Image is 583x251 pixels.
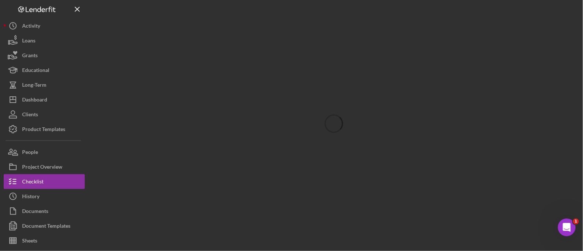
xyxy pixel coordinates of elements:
div: Educational [22,63,49,79]
button: Documents [4,204,85,219]
div: Project Overview [22,159,62,176]
button: Loans [4,33,85,48]
button: Long-Term [4,78,85,92]
div: People [22,145,38,161]
button: Activity [4,18,85,33]
button: Sheets [4,233,85,248]
button: History [4,189,85,204]
div: Activity [22,18,40,35]
div: Document Templates [22,219,70,235]
iframe: Intercom live chat [558,219,576,236]
div: Dashboard [22,92,47,109]
button: Product Templates [4,122,85,137]
button: Checklist [4,174,85,189]
button: Project Overview [4,159,85,174]
button: Dashboard [4,92,85,107]
button: Grants [4,48,85,63]
div: History [22,189,39,206]
button: Clients [4,107,85,122]
div: Documents [22,204,48,220]
span: 1 [573,219,579,224]
div: Grants [22,48,38,65]
button: Document Templates [4,219,85,233]
div: Clients [22,107,38,124]
div: Long-Term [22,78,46,94]
button: Educational [4,63,85,78]
div: Product Templates [22,122,65,138]
div: Sheets [22,233,37,250]
div: Checklist [22,174,43,191]
button: People [4,145,85,159]
div: Loans [22,33,35,50]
